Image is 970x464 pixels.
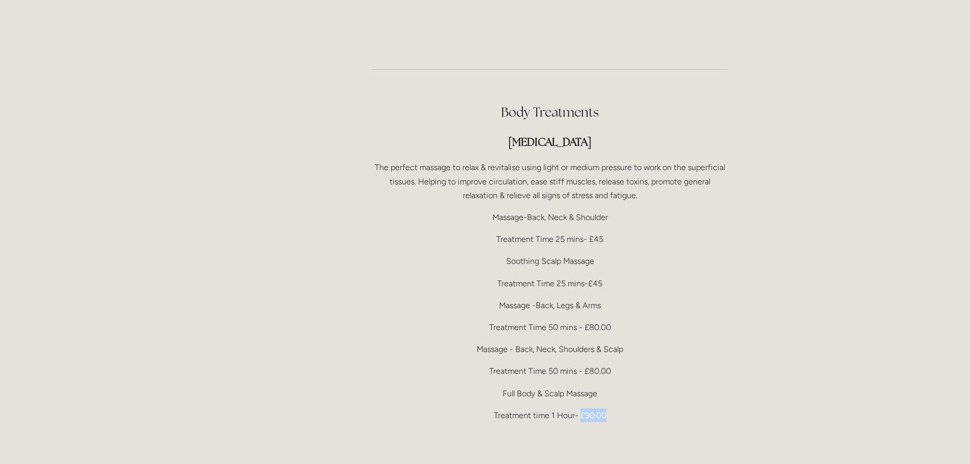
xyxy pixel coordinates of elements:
p: Treatment Time 25 mins- £45 [372,232,729,246]
p: The perfect massage to relax & revitalise using light or medium pressure to work on the superfici... [372,160,729,202]
p: Treatment Time 50 mins - £80.00 [372,364,729,378]
p: Soothing Scalp Massage [372,254,729,268]
h2: Body Treatments [372,103,729,121]
p: Massage -Back, Legs & Arms [372,298,729,312]
p: Massage-Back, Neck & Shoulder [372,210,729,224]
p: Treatment Time 50 mins - £80.00 [372,320,729,334]
p: Massage - Back, Neck, Shoulders & Scalp [372,342,729,356]
p: Treatment time 1 Hour- £90.00 [372,408,729,422]
p: Full Body & Scalp Massage [372,387,729,400]
strong: [MEDICAL_DATA] [508,135,592,149]
p: Treatment Time 25 mins-£45 [372,277,729,290]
